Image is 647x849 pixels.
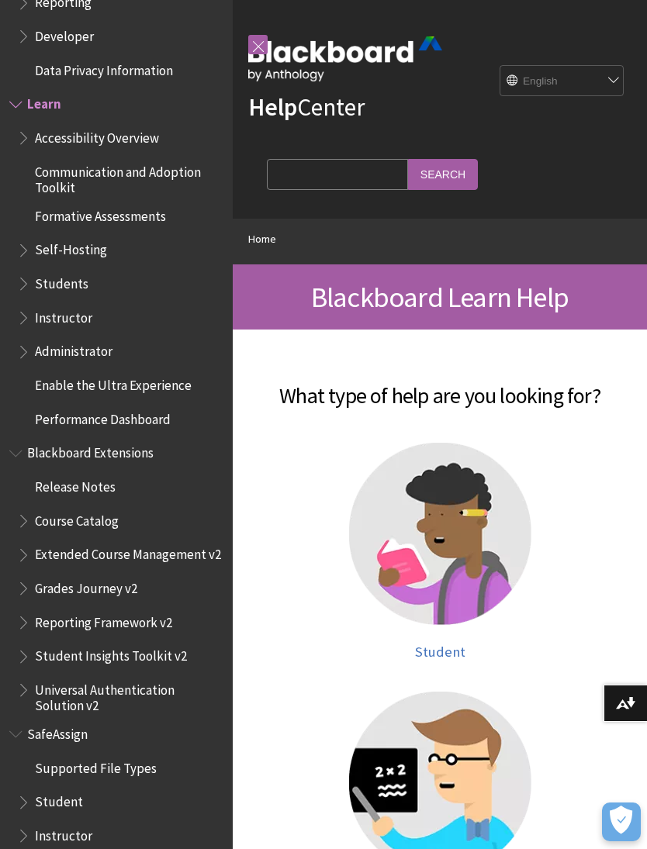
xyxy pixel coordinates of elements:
h2: What type of help are you looking for? [264,361,616,412]
img: Student help [349,443,531,625]
span: Performance Dashboard [35,406,171,427]
span: Learn [27,91,61,112]
span: Instructor [35,305,92,326]
span: Developer [35,23,94,44]
span: Student [35,789,83,810]
button: فتح التفضيلات [602,802,641,841]
nav: Book outline for Blackboard Learn Help [9,91,223,433]
a: Student help Student [264,443,616,661]
span: Student Insights Toolkit v2 [35,644,187,664]
span: Release Notes [35,474,116,495]
nav: Book outline for Blackboard Extensions [9,440,223,714]
input: Search [408,159,478,189]
select: Site Language Selector [500,66,625,97]
a: HelpCenter [248,91,365,123]
span: Formative Assessments [35,203,166,224]
span: Enable the Ultra Experience [35,372,192,393]
span: Extended Course Management v2 [35,542,221,563]
span: Accessibility Overview [35,125,159,146]
span: Supported File Types [35,755,157,776]
span: Students [35,271,88,292]
img: Blackboard by Anthology [248,36,442,81]
span: Reporting Framework v2 [35,609,172,630]
span: Grades Journey v2 [35,575,137,596]
strong: Help [248,91,297,123]
span: Blackboard Extensions [27,440,154,461]
span: SafeAssign [27,721,88,742]
span: Data Privacy Information [35,57,173,78]
a: Home [248,230,276,249]
span: Course Catalog [35,508,119,529]
span: Instructor [35,823,92,844]
span: Self-Hosting [35,237,107,258]
span: Communication and Adoption Toolkit [35,159,222,195]
span: Student [415,643,465,661]
span: Blackboard Learn Help [311,279,569,315]
span: Administrator [35,339,112,360]
span: Universal Authentication Solution v2 [35,677,222,713]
